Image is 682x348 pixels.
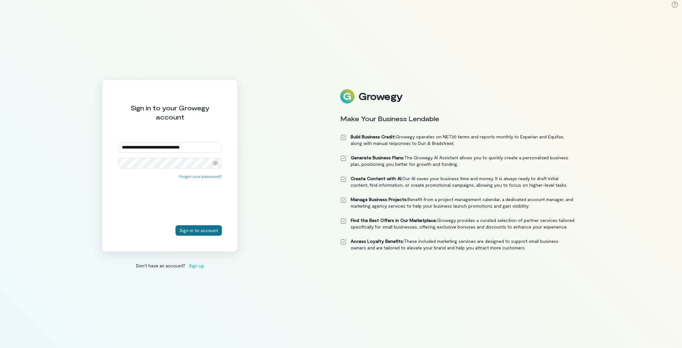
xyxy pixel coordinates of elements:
[175,225,222,236] button: Sign in to account
[340,134,575,147] li: Growegy operates on NET30 terms and reports monthly to Experian and Equifax, along with manual re...
[118,103,222,121] div: Sign in to your Growegy account
[340,238,575,251] li: These included marketing services are designed to support small business owners and are tailored ...
[340,114,575,123] div: Make Your Business Lendable
[340,217,575,230] li: Growegy provides a curated selection of partner services tailored specifically for small business...
[351,176,402,181] strong: Create Content with AI:
[351,155,404,160] strong: Generate Business Plans:
[351,217,437,223] strong: Find the Best Offers in Our Marketplace:
[340,175,575,188] li: Our AI saves your business time and money. It is always ready to draft initial content, find info...
[351,238,404,244] strong: Access Loyalty Benefits:
[340,89,355,103] img: Logo
[351,197,408,202] strong: Manage Business Projects:
[340,196,575,209] li: Benefit from a project management calendar, a dedicated account manager, and marketing agency ser...
[340,154,575,167] li: The Growegy AI Assistant allows you to quickly create a personalized business plan, positioning y...
[179,174,222,179] button: Forgot your password?
[351,134,396,139] strong: Build Business Credit:
[189,262,204,269] span: Sign up
[102,262,238,269] div: Don’t have an account?
[358,91,402,102] div: Growegy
